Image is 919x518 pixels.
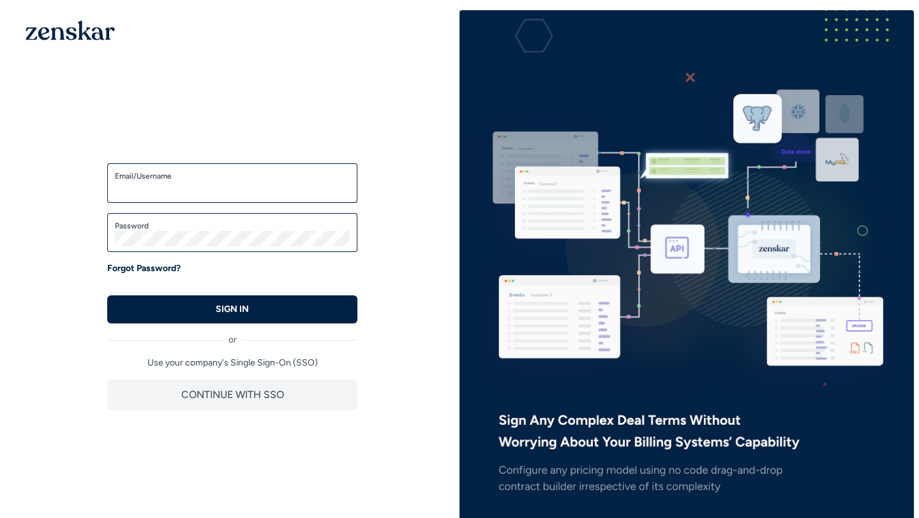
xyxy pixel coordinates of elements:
[107,295,357,323] button: SIGN IN
[115,221,350,231] label: Password
[107,262,181,275] a: Forgot Password?
[107,380,357,410] button: CONTINUE WITH SSO
[107,357,357,369] p: Use your company's Single Sign-On (SSO)
[107,323,357,346] div: or
[216,303,249,316] p: SIGN IN
[115,171,350,181] label: Email/Username
[26,20,115,40] img: 1OGAJ2xQqyY4LXKgY66KYq0eOWRCkrZdAb3gUhuVAqdWPZE9SRJmCz+oDMSn4zDLXe31Ii730ItAGKgCKgCCgCikA4Av8PJUP...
